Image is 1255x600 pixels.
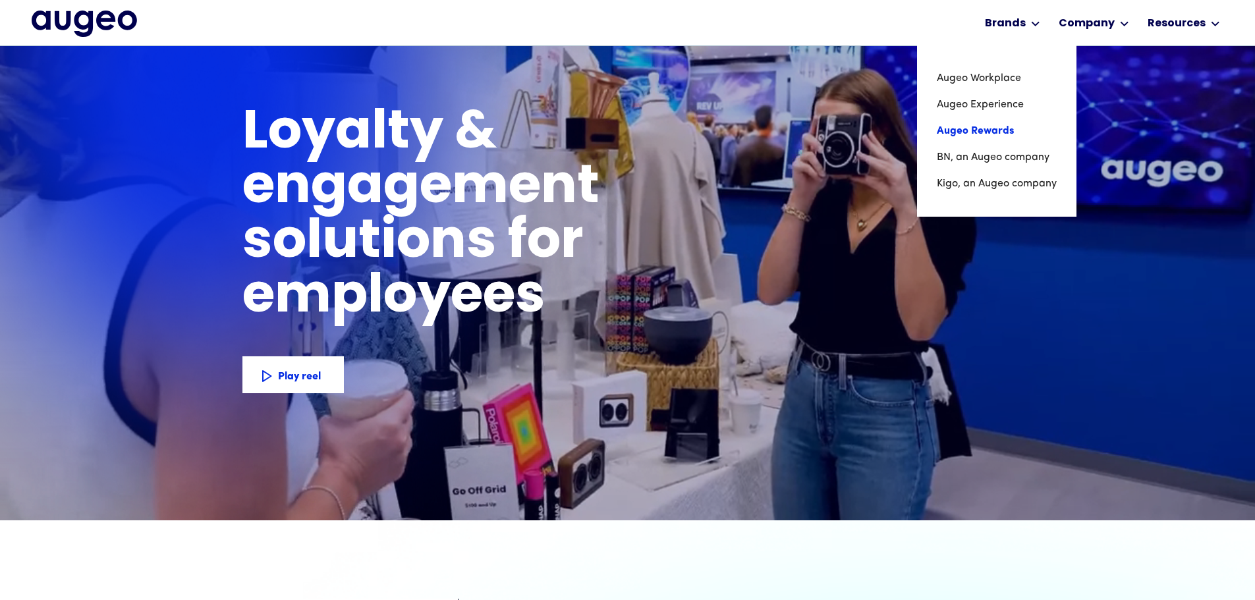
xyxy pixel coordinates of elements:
a: BN, an Augeo company [937,144,1057,171]
nav: Brands [917,45,1076,217]
div: Company [1059,16,1115,32]
a: Augeo Workplace [937,65,1057,92]
a: Augeo Experience [937,92,1057,118]
div: Resources [1148,16,1206,32]
a: Augeo Rewards [937,118,1057,144]
a: Kigo, an Augeo company [937,171,1057,197]
a: home [32,11,137,38]
div: Brands [985,16,1026,32]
